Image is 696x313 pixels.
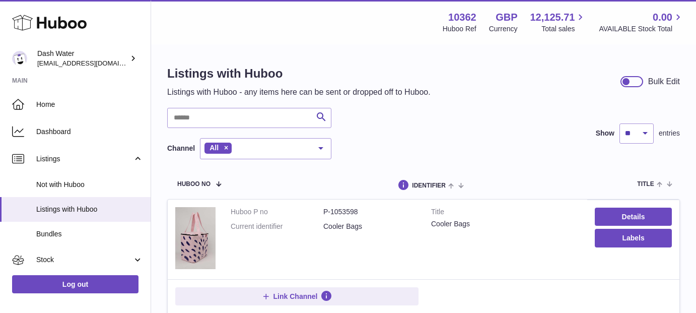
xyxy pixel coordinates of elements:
span: Stock [36,255,132,265]
dt: Current identifier [231,222,323,231]
div: Huboo Ref [443,24,476,34]
span: All [210,144,219,152]
span: [EMAIL_ADDRESS][DOMAIN_NAME] [37,59,148,67]
dt: Huboo P no [231,207,323,217]
a: Details [595,208,672,226]
span: Listings [36,154,132,164]
span: entries [659,129,680,138]
div: Bulk Edit [648,76,680,87]
div: Currency [489,24,518,34]
span: Not with Huboo [36,180,143,190]
strong: Title [431,207,580,219]
span: Dashboard [36,127,143,137]
div: Dash Water [37,49,128,68]
div: Cooler Bags [431,219,580,229]
span: Link Channel [273,292,318,301]
dd: P-1053598 [323,207,416,217]
span: Home [36,100,143,109]
span: Bundles [36,229,143,239]
span: 12,125.71 [530,11,575,24]
strong: 10362 [448,11,476,24]
button: Link Channel [175,287,419,305]
strong: GBP [496,11,517,24]
span: Listings with Huboo [36,205,143,214]
img: Cooler Bags [175,207,216,269]
label: Channel [167,144,195,153]
span: title [637,181,654,187]
span: 0.00 [653,11,672,24]
label: Show [596,129,614,138]
button: Labels [595,229,672,247]
a: 0.00 AVAILABLE Stock Total [599,11,684,34]
p: Listings with Huboo - any items here can be sent or dropped off to Huboo. [167,87,431,98]
span: AVAILABLE Stock Total [599,24,684,34]
dd: Cooler Bags [323,222,416,231]
img: internalAdmin-10362@internal.huboo.com [12,51,27,66]
a: Log out [12,275,138,293]
a: 12,125.71 Total sales [530,11,586,34]
span: Total sales [541,24,586,34]
h1: Listings with Huboo [167,66,431,82]
span: identifier [412,182,446,189]
span: Huboo no [177,181,211,187]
